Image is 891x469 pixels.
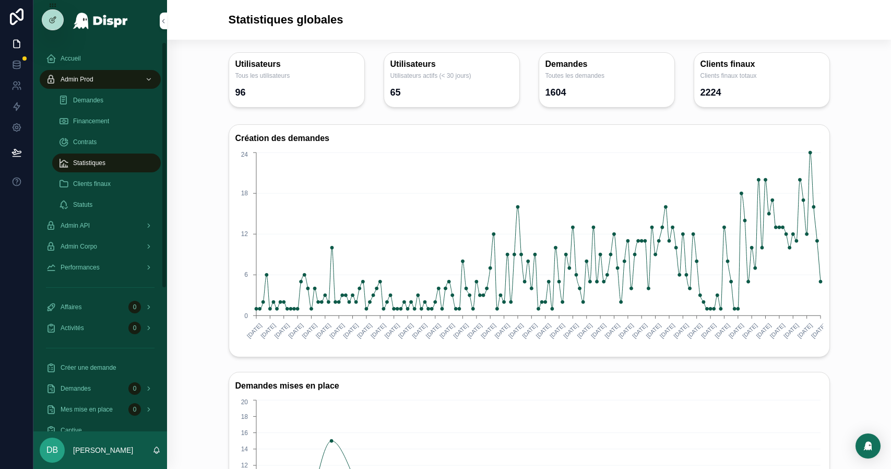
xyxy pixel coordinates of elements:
text: [DATE] [727,322,744,339]
text: [DATE] [714,322,731,339]
div: 0 [128,403,141,416]
h1: Statistiques globales [229,13,343,27]
text: [DATE] [782,322,800,339]
text: [DATE] [741,322,758,339]
text: [DATE] [342,322,359,339]
div: 2224 [700,84,721,101]
text: [DATE] [301,322,318,339]
span: Mes mise en place [61,405,113,414]
text: [DATE] [686,322,703,339]
tspan: 18 [241,413,248,420]
text: [DATE] [672,322,690,339]
text: [DATE] [631,322,648,339]
span: Activités [61,324,84,332]
div: Open Intercom Messenger [856,433,881,459]
span: Performances [61,263,100,272]
span: Demandes [61,384,91,393]
span: Statuts [73,201,92,209]
text: [DATE] [479,322,496,339]
span: Admin Prod [61,75,93,84]
text: [DATE] [617,322,634,339]
span: Contrats [73,138,97,146]
text: [DATE] [493,322,510,339]
text: [DATE] [355,322,373,339]
text: [DATE] [438,322,455,339]
text: [DATE] [755,322,772,339]
a: Demandes [52,91,161,110]
text: [DATE] [645,322,662,339]
text: [DATE] [424,322,442,339]
span: Accueil [61,54,81,63]
a: Performances [40,258,161,277]
span: Financement [73,117,109,125]
div: 0 [128,301,141,313]
span: DB [46,444,58,456]
h3: Demandes [545,59,668,69]
div: 1604 [545,84,566,101]
text: [DATE] [768,322,786,339]
h3: Clients finaux [700,59,823,69]
text: [DATE] [397,322,414,339]
h3: Utilisateurs [235,59,358,69]
tspan: 24 [241,151,248,158]
div: chart [235,150,823,350]
p: [PERSON_NAME] [73,445,133,455]
img: App logo [73,13,128,29]
tspan: 12 [241,230,248,238]
text: [DATE] [452,322,469,339]
span: Toutes les demandes [545,72,668,80]
h3: Utilisateurs [390,59,513,69]
span: Admin API [61,221,90,230]
span: Tous les utilisateurs [235,72,358,80]
tspan: 12 [241,462,248,469]
text: [DATE] [287,322,304,339]
tspan: 20 [241,398,248,406]
text: [DATE] [534,322,552,339]
a: Activités0 [40,319,161,337]
a: Admin API [40,216,161,235]
a: Admin Corpo [40,237,161,256]
text: [DATE] [314,322,331,339]
text: [DATE] [658,322,675,339]
span: Clients finaux [73,180,111,188]
text: [DATE] [259,322,277,339]
a: Captive [40,421,161,440]
text: [DATE] [370,322,387,339]
a: Mes mise en place0 [40,400,161,419]
a: Accueil [40,49,161,68]
text: [DATE] [589,322,607,339]
text: [DATE] [548,322,565,339]
div: 0 [128,322,141,334]
text: [DATE] [507,322,524,339]
span: Utilisateurs actifs (< 30 jours) [390,72,513,80]
a: Affaires0 [40,298,161,316]
a: Clients finaux [52,174,161,193]
text: [DATE] [273,322,290,339]
text: [DATE] [521,322,538,339]
h3: Création des demandes [235,131,823,146]
tspan: 16 [241,429,248,437]
a: Contrats [52,133,161,151]
span: Créer une demande [61,364,116,372]
div: 0 [128,382,141,395]
tspan: 14 [241,445,248,453]
div: scrollable content [33,42,167,431]
span: Captive [61,426,82,435]
span: Statistiques [73,159,105,167]
tspan: 6 [244,271,248,278]
text: [DATE] [383,322,400,339]
div: 96 [235,84,246,101]
a: Demandes0 [40,379,161,398]
text: [DATE] [245,322,263,339]
a: Statuts [52,195,161,214]
text: [DATE] [562,322,579,339]
text: [DATE] [328,322,345,339]
span: Demandes [73,96,103,104]
text: [DATE] [466,322,483,339]
text: [DATE] [810,322,827,339]
span: Clients finaux totaux [700,72,823,80]
a: Créer une demande [40,358,161,377]
tspan: 0 [244,312,248,320]
text: [DATE] [603,322,621,339]
text: [DATE] [576,322,593,339]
